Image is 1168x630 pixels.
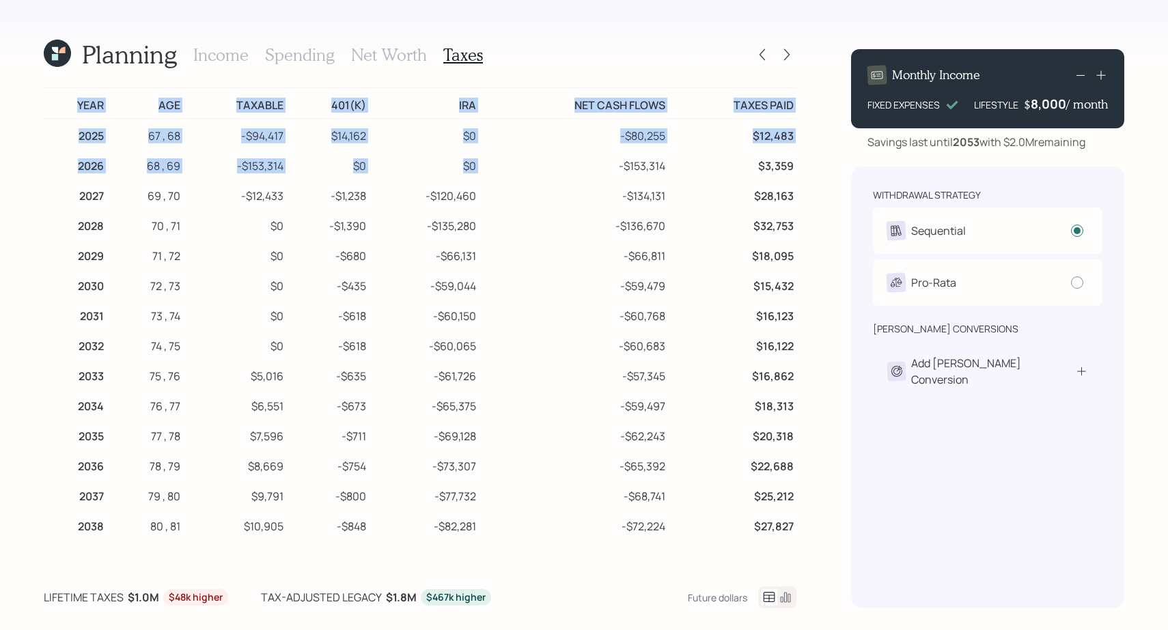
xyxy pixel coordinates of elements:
div: tax-adjusted legacy [261,589,382,605]
td: $32,753 [668,209,796,239]
td: -$65,375 [369,389,479,419]
b: 2053 [953,134,979,149]
td: Taxes Paid [668,88,796,119]
td: -$153,314 [479,149,667,179]
td: -$1,238 [286,179,370,209]
div: withdrawal strategy [873,188,981,202]
div: lifetime taxes [44,589,124,605]
td: $3,359 [668,149,796,179]
td: 2026 [44,149,107,179]
td: -$62,243 [479,419,667,449]
td: 68 , 69 [107,149,183,179]
td: 2028 [44,209,107,239]
td: $0 [369,149,479,179]
td: 2034 [44,389,107,419]
td: -$80,255 [479,119,667,149]
td: 2027 [44,179,107,209]
td: $6,551 [183,389,286,419]
td: $16,862 [668,359,796,389]
td: -$69,128 [369,419,479,449]
td: $15,432 [668,269,796,299]
td: -$673 [286,389,370,419]
td: $0 [286,149,370,179]
td: $9,791 [183,479,286,509]
td: -$60,683 [479,329,667,359]
div: Pro-Rata [911,274,956,291]
td: -$754 [286,449,370,479]
td: 2037 [44,479,107,509]
td: $7,596 [183,419,286,449]
td: $0 [183,329,286,359]
td: 2035 [44,419,107,449]
td: $0 [183,269,286,299]
td: 2030 [44,269,107,299]
td: -$59,479 [479,269,667,299]
td: 70 , 71 [107,209,183,239]
td: -$61,726 [369,359,479,389]
td: $12,069 [183,539,286,569]
td: 76 , 77 [107,389,183,419]
td: 74 , 75 [107,329,183,359]
td: -$77,732 [369,479,479,509]
td: 80 , 81 [107,509,183,539]
td: 2025 [44,119,107,149]
td: $0 [183,299,286,329]
td: 2032 [44,329,107,359]
div: [PERSON_NAME] conversions [873,322,1018,336]
div: Add [PERSON_NAME] Conversion [911,355,1075,388]
td: -$72,224 [479,509,667,539]
td: $16,123 [668,299,796,329]
td: -$711 [286,419,370,449]
td: $16,122 [668,329,796,359]
td: $0 [369,119,479,149]
h4: / month [1066,97,1108,112]
td: -$848 [286,509,370,539]
td: -$1,390 [286,209,370,239]
td: Age [107,88,183,119]
td: $18,313 [668,389,796,419]
h3: Income [193,45,249,65]
td: $12,483 [668,119,796,149]
td: -$135,280 [369,209,479,239]
div: Savings last until with $2.0M remaining [867,134,1085,150]
td: Net Cash Flows [479,88,667,119]
div: LIFESTYLE [974,98,1018,112]
td: $0 [183,209,286,239]
td: 79 , 80 [107,479,183,509]
td: -$94,417 [183,119,286,149]
td: -$66,131 [369,239,479,269]
td: -$120,460 [369,179,479,209]
td: -$618 [286,329,370,359]
td: 71 , 72 [107,239,183,269]
td: 2033 [44,359,107,389]
td: $0 [183,239,286,269]
td: $8,669 [183,449,286,479]
td: $25,212 [668,479,796,509]
td: 81 , 82 [107,539,183,569]
td: $20,318 [668,419,796,449]
td: $5,016 [183,359,286,389]
td: -$800 [286,479,370,509]
td: 67 , 68 [107,119,183,149]
div: Future dollars [688,591,747,604]
td: $14,162 [286,119,370,149]
td: 73 , 74 [107,299,183,329]
td: 2039 [44,539,107,569]
td: -$59,497 [479,389,667,419]
td: 2036 [44,449,107,479]
b: $1.0M [128,590,159,605]
h3: Net Worth [351,45,427,65]
td: -$153,314 [183,149,286,179]
div: FIXED EXPENSES [867,98,940,112]
div: $467k higher [426,590,486,604]
td: $10,905 [183,509,286,539]
td: -$136,670 [479,209,667,239]
div: $48k higher [169,590,223,604]
td: Year [44,88,107,119]
td: 2031 [44,299,107,329]
td: -$82,281 [369,509,479,539]
h4: Monthly Income [892,68,980,83]
td: -$12,433 [183,179,286,209]
td: -$73,307 [369,449,479,479]
td: -$435 [286,269,370,299]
